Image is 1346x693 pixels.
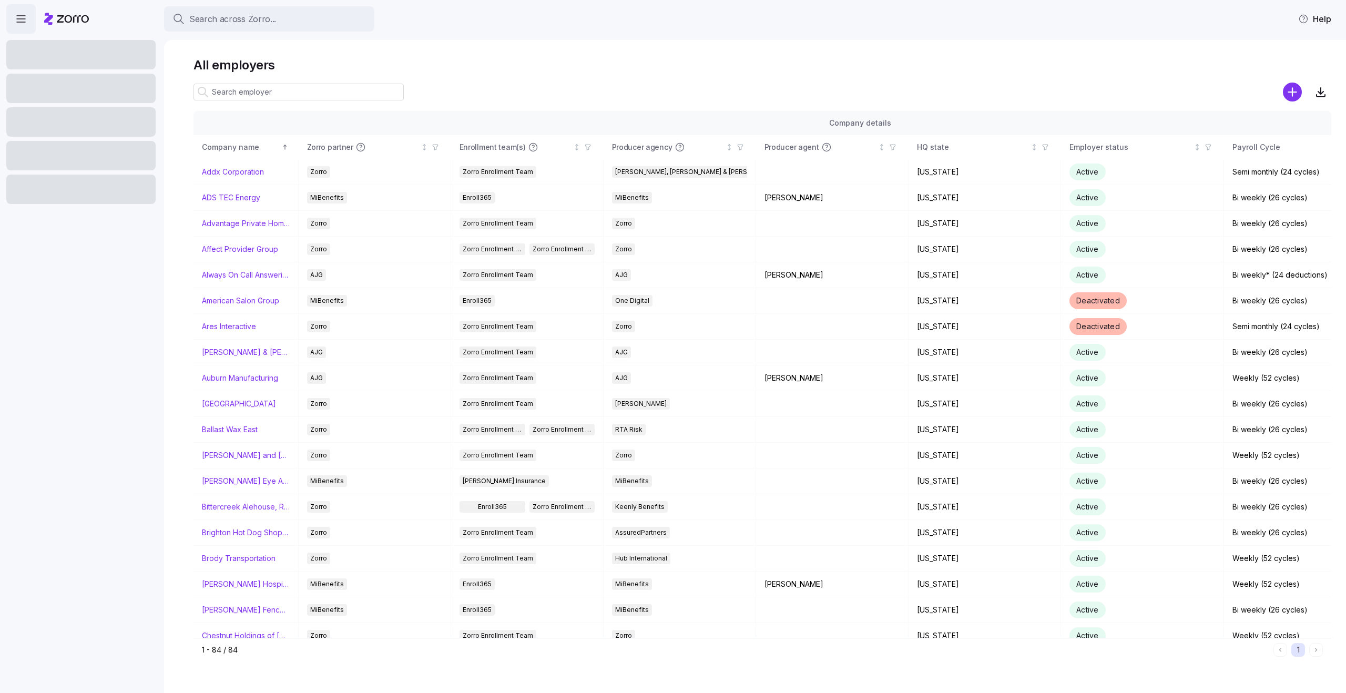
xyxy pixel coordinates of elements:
[202,645,1269,655] div: 1 - 84 / 84
[310,450,327,461] span: Zorro
[909,340,1061,365] td: [US_STATE]
[1194,144,1201,151] div: Not sorted
[909,135,1061,159] th: HQ stateNot sorted
[573,144,580,151] div: Not sorted
[463,295,492,307] span: Enroll365
[463,527,533,538] span: Zorro Enrollment Team
[1309,643,1323,657] button: Next page
[463,166,533,178] span: Zorro Enrollment Team
[1076,425,1099,434] span: Active
[164,6,374,32] button: Search across Zorro...
[909,417,1061,443] td: [US_STATE]
[202,579,290,589] a: [PERSON_NAME] Hospitality
[909,572,1061,597] td: [US_STATE]
[615,450,632,461] span: Zorro
[917,141,1028,153] div: HQ state
[1061,135,1224,159] th: Employer statusNot sorted
[1076,296,1120,305] span: Deactivated
[1076,373,1099,382] span: Active
[1076,554,1099,563] span: Active
[193,57,1331,73] h1: All employers
[533,424,592,435] span: Zorro Enrollment Experts
[1298,13,1331,25] span: Help
[202,244,278,254] a: Affect Provider Group
[615,295,649,307] span: One Digital
[310,398,327,410] span: Zorro
[299,135,451,159] th: Zorro partnerNot sorted
[615,192,649,203] span: MiBenefits
[1076,167,1099,176] span: Active
[615,346,628,358] span: AJG
[1076,322,1120,331] span: Deactivated
[202,373,278,383] a: Auburn Manufacturing
[463,346,533,358] span: Zorro Enrollment Team
[615,501,665,513] span: Keenly Benefits
[421,144,428,151] div: Not sorted
[463,372,533,384] span: Zorro Enrollment Team
[764,142,819,152] span: Producer agent
[756,185,909,211] td: [PERSON_NAME]
[310,218,327,229] span: Zorro
[463,578,492,590] span: Enroll365
[310,501,327,513] span: Zorro
[615,398,667,410] span: [PERSON_NAME]
[310,269,323,281] span: AJG
[1076,193,1099,202] span: Active
[615,553,667,564] span: Hub International
[202,347,290,358] a: [PERSON_NAME] & [PERSON_NAME]'s
[909,494,1061,520] td: [US_STATE]
[909,443,1061,468] td: [US_STATE]
[909,159,1061,185] td: [US_STATE]
[1076,270,1099,279] span: Active
[1076,348,1099,356] span: Active
[615,218,632,229] span: Zorro
[909,211,1061,237] td: [US_STATE]
[310,295,344,307] span: MiBenefits
[202,476,290,486] a: [PERSON_NAME] Eye Associates
[878,144,885,151] div: Not sorted
[1076,476,1099,485] span: Active
[1076,451,1099,460] span: Active
[463,475,546,487] span: [PERSON_NAME] Insurance
[756,572,909,597] td: [PERSON_NAME]
[202,167,264,177] a: Addx Corporation
[202,630,290,641] a: Chestnut Holdings of [US_STATE] Inc
[604,135,756,159] th: Producer agencyNot sorted
[478,501,507,513] span: Enroll365
[909,365,1061,391] td: [US_STATE]
[1076,219,1099,228] span: Active
[463,553,533,564] span: Zorro Enrollment Team
[307,142,353,152] span: Zorro partner
[615,424,643,435] span: RTA Risk
[615,243,632,255] span: Zorro
[202,424,258,435] a: Ballast Wax East
[451,135,604,159] th: Enrollment team(s)Not sorted
[310,424,327,435] span: Zorro
[615,630,632,641] span: Zorro
[202,218,290,229] a: Advantage Private Home Care
[612,142,672,152] span: Producer agency
[310,166,327,178] span: Zorro
[1076,528,1099,537] span: Active
[615,166,780,178] span: [PERSON_NAME], [PERSON_NAME] & [PERSON_NAME]
[463,321,533,332] span: Zorro Enrollment Team
[310,604,344,616] span: MiBenefits
[1290,8,1340,29] button: Help
[1076,605,1099,614] span: Active
[202,605,290,615] a: [PERSON_NAME] Fence Company
[463,424,522,435] span: Zorro Enrollment Team
[909,597,1061,623] td: [US_STATE]
[310,578,344,590] span: MiBenefits
[1069,141,1191,153] div: Employer status
[1076,502,1099,511] span: Active
[202,399,276,409] a: [GEOGRAPHIC_DATA]
[615,372,628,384] span: AJG
[463,604,492,616] span: Enroll365
[202,270,290,280] a: Always On Call Answering Service
[615,604,649,616] span: MiBenefits
[1273,643,1287,657] button: Previous page
[1076,579,1099,588] span: Active
[909,314,1061,340] td: [US_STATE]
[202,192,260,203] a: ADS TEC Energy
[615,475,649,487] span: MiBenefits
